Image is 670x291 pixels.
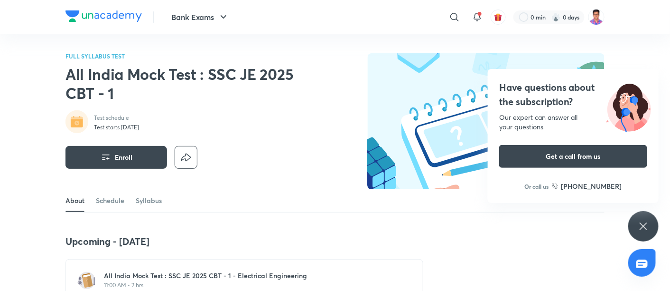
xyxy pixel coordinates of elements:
[77,271,96,290] img: test
[561,181,622,191] h6: [PHONE_NUMBER]
[494,13,502,21] img: avatar
[551,12,561,22] img: streak
[65,235,423,248] h4: Upcoming - [DATE]
[94,124,139,131] p: Test starts [DATE]
[499,80,647,109] h4: Have questions about the subscription?
[65,10,142,24] a: Company Logo
[65,10,142,22] img: Company Logo
[166,8,235,27] button: Bank Exams
[65,53,308,59] p: FULL SYLLABUS TEST
[588,9,605,25] img: Tejas Sharma
[499,145,647,168] button: Get a call from us
[552,181,622,191] a: [PHONE_NUMBER]
[136,189,162,212] a: Syllabus
[599,80,659,132] img: ttu_illustration_new.svg
[104,281,396,289] p: 11:00 AM • 2 hrs
[104,271,396,281] h6: All India Mock Test : SSC JE 2025 CBT - 1 - Electrical Engineering
[525,182,549,191] p: Or call us
[65,65,308,103] h2: All India Mock Test : SSC JE 2025 CBT - 1
[499,113,647,132] div: Our expert can answer all your questions
[65,146,167,169] button: Enroll
[65,189,84,212] a: About
[115,153,132,162] span: Enroll
[96,189,124,212] a: Schedule
[491,10,506,25] button: avatar
[94,114,139,122] p: Test schedule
